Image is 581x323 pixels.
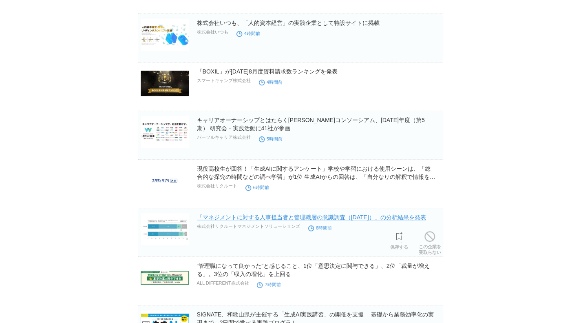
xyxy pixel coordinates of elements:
img: キャリアオーナーシップとはたらく未来コンソーシアム、2025年度（第5期） 研究会・実践活動に41社が参画 [141,116,189,148]
p: スマートキャンプ株式会社 [197,78,251,84]
img: 株式会社いつも、「人的資本経営」の実践企業として特設サイトに掲載 [141,19,189,51]
a: 「マネジメントに対する人事担当者と管理職層の意識調査（[DATE]）」の分析結果を発表 [197,214,426,221]
a: 保存する [390,229,408,250]
time: 4時間前 [259,80,283,85]
a: 「BOXIL」が[DATE]8月度資料請求数ランキングを発表 [197,68,338,75]
time: 4時間前 [236,31,260,36]
p: 株式会社リクルート [197,183,237,189]
a: 現役高校生が回答！「生成AIに関するアンケート」学校や学習における使用シーンは、「総合的な探究の時間などの調べ学習」が1位 生成AIからの回答は、「自分なりの解釈で情報を整えて使う」が6割超え [197,165,435,188]
time: 6時間前 [245,185,269,190]
p: ALL DIFFERENT株式会社 [197,280,249,286]
time: 7時間前 [257,282,281,287]
p: 株式会社いつも [197,29,228,35]
a: “管理職になって良かった”と感じること、1位「意思決定に関与できる」、2位「裁量が増える」。3位の「収入の増化」を上回る [197,263,430,277]
a: この企業を受取らない [419,229,441,255]
time: 5時間前 [259,136,283,141]
img: 現役高校生が回答！「生成AIに関するアンケート」学校や学習における使用シーンは、「総合的な探究の時間などの調べ学習」が1位 生成AIからの回答は、「自分なりの解釈で情報を整えて使う」が6割超え [141,165,189,196]
p: 株式会社リクルートマネジメントソリューションズ [197,223,300,229]
img: 「マネジメントに対する人事担当者と管理職層の意識調査（2025）」の分析結果を発表 [141,213,189,245]
time: 6時間前 [308,225,332,230]
a: キャリアオーナーシップとはたらく[PERSON_NAME]コンソーシアム、[DATE]年度（第5期） 研究会・実践活動に41社が参画 [197,117,425,131]
p: パーソルキャリア株式会社 [197,134,251,140]
img: 「BOXIL」が2025年8月度資料請求数ランキングを発表 [141,67,189,99]
img: “管理職になって良かった”と感じること、1位「意思決定に関与できる」、2位「裁量が増える」。3位の「収入の増化」を上回る [141,262,189,294]
a: 株式会社いつも、「人的資本経営」の実践企業として特設サイトに掲載 [197,20,380,26]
